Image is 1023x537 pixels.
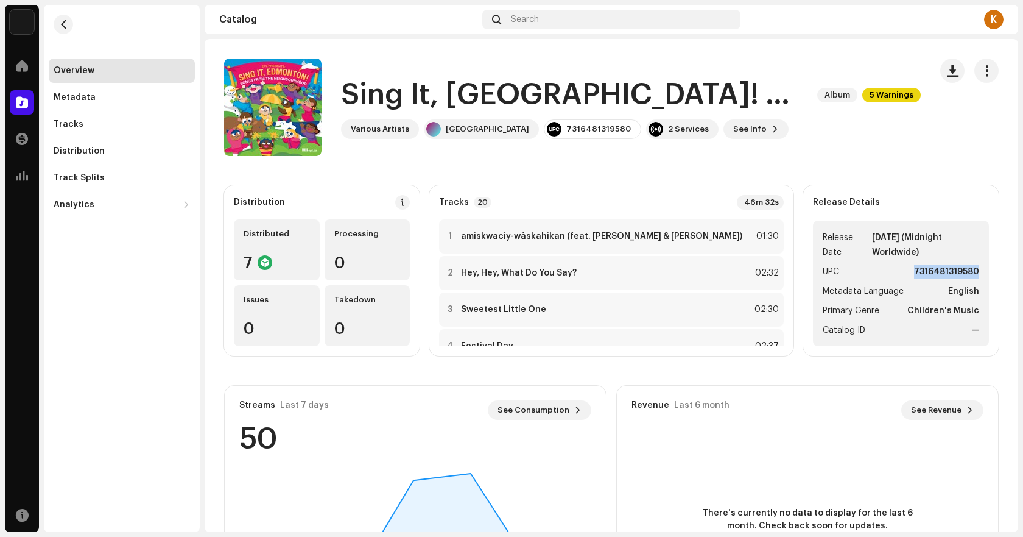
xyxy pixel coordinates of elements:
img: 190830b2-3b53-4b0d-992c-d3620458de1d [10,10,34,34]
div: 02:32 [752,266,779,280]
span: Album [817,88,857,102]
strong: Sweetest Little One [461,305,546,315]
div: Tracks [54,119,83,129]
div: 2 Services [668,124,709,134]
span: Metadata Language [823,284,904,299]
strong: 7316481319580 [914,265,979,279]
div: Various Artists [351,124,409,134]
strong: Festival Day [461,341,513,351]
div: Distribution [234,197,285,207]
strong: Release Details [813,197,880,207]
strong: Children's Music [907,304,979,318]
re-m-nav-item: Track Splits [49,166,195,190]
span: Catalog ID [823,323,865,338]
strong: English [948,284,979,299]
span: See Consumption [497,398,569,422]
div: Streams [239,400,275,410]
div: Last 7 days [280,400,329,410]
div: Distribution [54,146,105,156]
div: Distributed [244,229,310,239]
div: Overview [54,66,94,76]
re-m-nav-item: Tracks [49,112,195,137]
div: [GEOGRAPHIC_DATA] [446,124,529,134]
div: 02:30 [752,302,779,317]
div: 01:30 [752,229,779,244]
span: Release Date [823,230,870,260]
strong: Tracks [439,197,469,207]
span: UPC [823,265,839,279]
span: There's currently no data to display for the last 6 month. Check back soon for updates. [698,507,917,533]
div: Revenue [631,400,669,410]
div: Issues [244,295,310,305]
span: 5 Warnings [862,88,921,102]
strong: amiskwaciy-wâskahikan (feat. [PERSON_NAME] & [PERSON_NAME]) [461,232,742,241]
re-m-nav-item: Distribution [49,139,195,163]
re-m-nav-dropdown: Analytics [49,193,195,217]
strong: — [971,323,979,338]
div: 7316481319580 [566,124,631,134]
div: Metadata [54,93,96,102]
div: Takedown [334,295,401,305]
span: See Info [733,117,767,141]
div: 02:37 [752,339,779,354]
re-m-nav-item: Overview [49,59,195,83]
div: Processing [334,229,401,239]
div: Catalog [219,15,477,24]
span: See Revenue [911,398,961,422]
span: Primary Genre [823,304,879,318]
div: K [984,10,1004,29]
button: See Info [723,119,789,139]
strong: Hey, Hey, What Do You Say? [461,268,577,278]
div: Track Splits [54,173,105,183]
strong: [DATE] (Midnight Worldwide) [872,230,979,260]
p-badge: 20 [474,197,491,208]
span: Search [511,15,539,24]
h1: Sing It, [GEOGRAPHIC_DATA]! Songs From the Neighbourhood [341,76,807,115]
button: See Revenue [901,400,983,420]
button: See Consumption [488,400,591,420]
div: 46m 32s [737,195,784,210]
re-m-nav-item: Metadata [49,85,195,110]
div: Analytics [54,200,94,210]
div: Last 6 month [674,400,729,410]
